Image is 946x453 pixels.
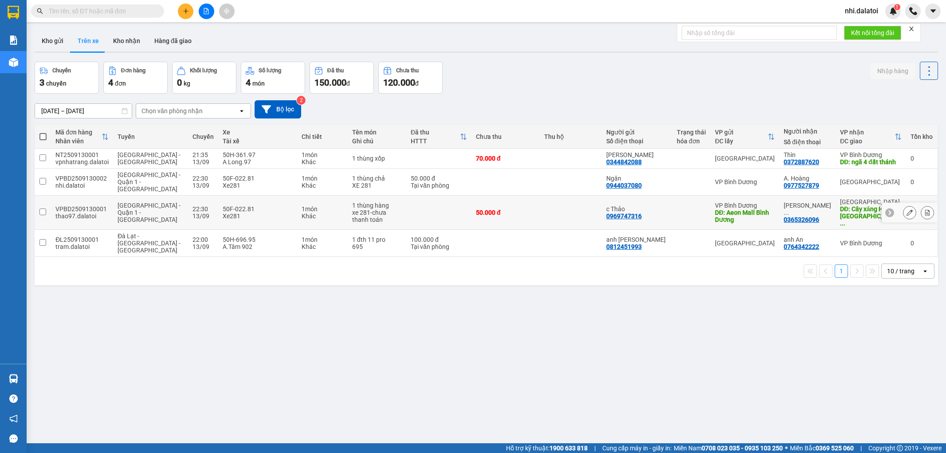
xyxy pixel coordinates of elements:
div: NT2509130001 [55,151,109,158]
div: 0969747316 [606,213,642,220]
th: Toggle SortBy [710,125,779,149]
div: 13/09 [192,182,214,189]
div: 50.000 đ [476,209,535,216]
button: aim [219,4,235,19]
span: copyright [897,445,903,451]
input: Select a date range. [35,104,132,118]
div: 1 món [302,205,343,213]
span: nhi.dalatoi [838,5,885,16]
div: anh An [784,236,831,243]
button: Bộ lọc [255,100,301,118]
th: Toggle SortBy [406,125,471,149]
div: VP Bình Dương [715,202,775,209]
div: 13/09 [192,243,214,250]
div: Khối lượng [190,67,217,74]
span: 4 [246,77,251,88]
div: Khác [302,182,343,189]
input: Nhập số tổng đài [682,26,837,40]
img: phone-icon [909,7,917,15]
div: Đơn hàng [121,67,145,74]
div: A.Tâm 902 [223,243,293,250]
button: 1 [835,264,848,278]
div: A Long.97 [223,158,293,165]
svg: open [238,107,245,114]
span: plus [183,8,189,14]
div: 1 thùng hàng [352,202,402,209]
div: tram.dalatoi [55,243,109,250]
div: 1 món [302,175,343,182]
span: aim [224,8,230,14]
div: Tài xế [223,138,293,145]
div: XE 281 [352,182,402,189]
div: 1 món [302,151,343,158]
div: 0 [911,155,933,162]
div: thao97.dalatoi [55,213,109,220]
div: VP gửi [715,129,768,136]
div: Người gửi [606,129,668,136]
div: 50F-022.81 [223,205,293,213]
div: 13/09 [192,213,214,220]
div: 70.000 đ [476,155,535,162]
button: Trên xe [71,30,106,51]
div: 0764342222 [784,243,819,250]
span: ... [840,220,845,227]
div: 1 thùng xốp [352,155,402,162]
strong: 1900 633 818 [550,445,588,452]
div: 1 món [302,236,343,243]
div: 22:30 [192,205,214,213]
div: DĐ: ngã 4 đất thánh [840,158,902,165]
button: Kho nhận [106,30,147,51]
span: Cung cấp máy in - giấy in: [602,443,671,453]
div: 13/09 [192,158,214,165]
div: Sửa đơn hàng [903,206,916,219]
div: Tên món [352,129,402,136]
div: HTTT [411,138,460,145]
div: 50H-361.97 [223,151,293,158]
span: đ [415,80,419,87]
span: món [252,80,265,87]
div: hóa đơn [677,138,706,145]
div: anh Huy [606,236,668,243]
div: 50.000 đ [411,175,467,182]
th: Toggle SortBy [51,125,113,149]
div: DĐ: Aeon Mall Bình Dương [715,209,775,223]
div: [GEOGRAPHIC_DATA] [715,240,775,247]
sup: 1 [894,4,900,10]
div: Xe281 [223,182,293,189]
button: Kết nối tổng đài [844,26,901,40]
img: warehouse-icon [9,374,18,383]
span: Đà Lạt - [GEOGRAPHIC_DATA] - [GEOGRAPHIC_DATA] [118,232,181,254]
span: 4 [108,77,113,88]
span: close [908,26,915,32]
div: xe 281-chưa thanh toán [352,209,402,223]
div: Chuyến [52,67,71,74]
span: [GEOGRAPHIC_DATA] - Quận 1 - [GEOGRAPHIC_DATA] [118,171,181,193]
div: [GEOGRAPHIC_DATA] [715,155,775,162]
div: ĐC lấy [715,138,768,145]
span: [GEOGRAPHIC_DATA] - Quận 1 - [GEOGRAPHIC_DATA] [118,202,181,223]
div: 0 [911,178,933,185]
div: Ngân [606,175,668,182]
span: kg [184,80,190,87]
span: [GEOGRAPHIC_DATA] - [GEOGRAPHIC_DATA] [118,151,181,165]
div: 1 thùng chả [352,175,402,182]
div: Khác [302,243,343,250]
div: Tại văn phòng [411,243,467,250]
button: Kho gửi [35,30,71,51]
span: 120.000 [383,77,415,88]
div: 22:00 [192,236,214,243]
button: file-add [199,4,214,19]
span: caret-down [929,7,937,15]
button: Chuyến3chuyến [35,62,99,94]
div: Nhân viên [55,138,102,145]
img: logo-vxr [8,6,19,19]
span: 0 [177,77,182,88]
div: 21:35 [192,151,214,158]
button: Số lượng4món [241,62,305,94]
span: Hỗ trợ kỹ thuật: [506,443,588,453]
img: solution-icon [9,35,18,45]
span: | [860,443,862,453]
span: Miền Nam [674,443,783,453]
span: ... [784,209,789,216]
div: Số điện thoại [606,138,668,145]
